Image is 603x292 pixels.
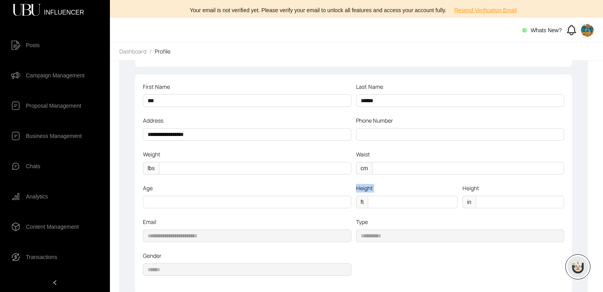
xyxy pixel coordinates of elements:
button: Resend Verification Email [448,4,523,17]
span: Content Management [26,219,79,235]
span: cm [356,162,373,174]
label: Gender [143,252,167,260]
label: Type [356,218,373,226]
div: Your email is not verified yet. Please verify your email to unlock all features and access your a... [115,4,598,17]
label: Height [462,184,485,193]
span: Proposal Management [26,98,81,114]
span: INFLUENCER [44,9,84,11]
label: Email [143,218,162,226]
img: chatboticon-C4A3G2IU.png [570,259,586,275]
span: Analytics [26,189,48,204]
span: left [52,280,58,285]
span: Resend Verification Email [454,6,517,15]
span: Campaign Management [26,68,84,83]
li: / [150,48,152,55]
span: Posts [26,37,40,53]
span: lbs [143,162,159,174]
label: Age [143,184,158,193]
img: 4debee03-0d1c-47d2-9d46-479f0573d09c_shubhendu-mohanty-VUxo8zPMeFE-unsplash.webp [581,24,594,37]
span: Chats [26,158,40,174]
span: Transactions [26,249,57,265]
label: Waist [356,150,376,159]
label: Height [356,184,378,193]
label: Address [143,116,169,125]
label: Weight [143,150,166,159]
span: in [462,196,476,208]
span: Profile [155,48,170,55]
label: Phone Number [356,116,398,125]
span: Business Management [26,128,82,144]
label: First Name [143,83,175,91]
span: Whats New? [531,27,562,33]
span: ft [356,196,368,208]
label: Last Name [356,83,389,91]
span: Dashboard [119,48,146,55]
